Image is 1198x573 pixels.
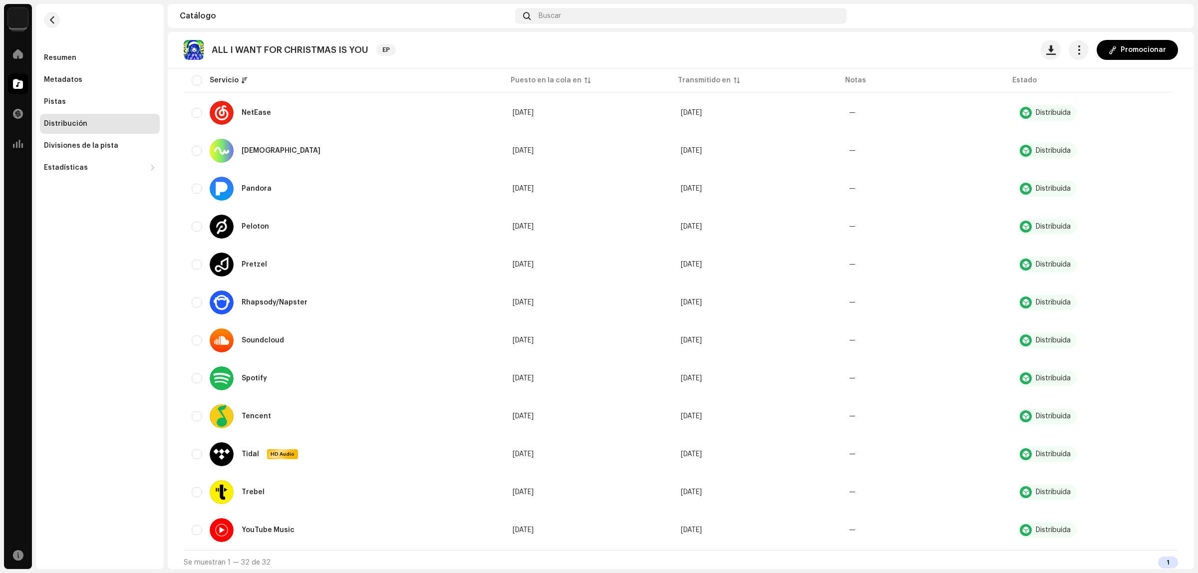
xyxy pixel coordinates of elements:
[681,109,702,116] span: 26 sept 2025
[849,261,856,268] re-a-table-badge: —
[40,70,160,90] re-m-nav-item: Metadatos
[513,489,534,496] span: 10 sept 2025
[513,147,534,154] span: 10 sept 2025
[681,223,702,230] span: 26 sept 2025
[513,451,534,458] span: 10 sept 2025
[681,299,702,306] span: 26 sept 2025
[242,261,267,268] div: Pretzel
[513,109,534,116] span: 10 sept 2025
[242,337,284,344] div: Soundcloud
[513,375,534,382] span: 10 sept 2025
[376,44,396,56] span: EP
[40,158,160,178] re-m-nav-dropdown: Estadísticas
[210,75,239,85] div: Servicio
[1036,109,1071,116] div: Distribuída
[268,451,297,458] span: HD Audio
[513,185,534,192] span: 10 sept 2025
[849,489,856,496] re-a-table-badge: —
[184,40,204,60] img: 5dbbecf7-ec73-4953-8623-f9f350f67b3d
[8,8,28,28] img: 34f81ff7-2202-4073-8c5d-62963ce809f3
[242,185,272,192] div: Pandora
[1036,261,1071,268] div: Distribuída
[1036,375,1071,382] div: Distribuída
[539,12,561,20] span: Buscar
[242,109,271,116] div: NetEase
[681,375,702,382] span: 26 sept 2025
[1036,147,1071,154] div: Distribuída
[1121,40,1166,60] span: Promocionar
[513,527,534,534] span: 10 sept 2025
[849,337,856,344] re-a-table-badge: —
[212,45,368,55] p: ALL I WANT FOR CHRISTMAS IS YOU
[513,299,534,306] span: 10 sept 2025
[242,223,269,230] div: Peloton
[849,109,856,116] re-a-table-badge: —
[511,75,582,85] div: Puesto en la cola en
[849,299,856,306] re-a-table-badge: —
[849,413,856,420] re-a-table-badge: —
[1036,413,1071,420] div: Distribuída
[513,223,534,230] span: 10 sept 2025
[513,337,534,344] span: 10 sept 2025
[849,451,856,458] re-a-table-badge: —
[681,489,702,496] span: 4 oct 2025
[681,147,702,154] span: 26 sept 2025
[242,147,320,154] div: Nuuday
[40,48,160,68] re-m-nav-item: Resumen
[849,527,856,534] re-a-table-badge: —
[1036,223,1071,230] div: Distribuída
[1036,489,1071,496] div: Distribuída
[681,527,702,534] span: 26 sept 2025
[44,76,82,84] div: Metadatos
[1036,185,1071,192] div: Distribuída
[242,489,265,496] div: Trebel
[40,92,160,112] re-m-nav-item: Pistas
[1036,451,1071,458] div: Distribuída
[513,261,534,268] span: 10 sept 2025
[242,527,295,534] div: YouTube Music
[1097,40,1178,60] button: Promocionar
[242,413,271,420] div: Tencent
[44,120,87,128] div: Distribución
[44,164,88,172] div: Estadísticas
[44,54,76,62] div: Resumen
[242,375,267,382] div: Spotify
[1158,557,1178,569] div: 1
[678,75,731,85] div: Transmitido en
[1166,8,1182,24] img: d6e06fa9-f9ce-4a05-ae31-ec4e8b5de632
[849,147,856,154] re-a-table-badge: —
[44,98,66,106] div: Pistas
[180,12,511,20] div: Catálogo
[681,185,702,192] span: 26 sept 2025
[1036,337,1071,344] div: Distribuída
[44,142,118,150] div: Divisiones de la pista
[513,413,534,420] span: 10 sept 2025
[681,261,702,268] span: 26 sept 2025
[184,559,271,566] span: Se muestran 1 — 32 de 32
[681,413,702,420] span: 26 sept 2025
[40,136,160,156] re-m-nav-item: Divisiones de la pista
[1036,299,1071,306] div: Distribuída
[1036,527,1071,534] div: Distribuída
[849,375,856,382] re-a-table-badge: —
[681,337,702,344] span: 26 sept 2025
[40,114,160,134] re-m-nav-item: Distribución
[242,451,259,458] div: Tidal
[849,185,856,192] re-a-table-badge: —
[242,299,307,306] div: Rhapsody/Napster
[849,223,856,230] re-a-table-badge: —
[681,451,702,458] span: 26 sept 2025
